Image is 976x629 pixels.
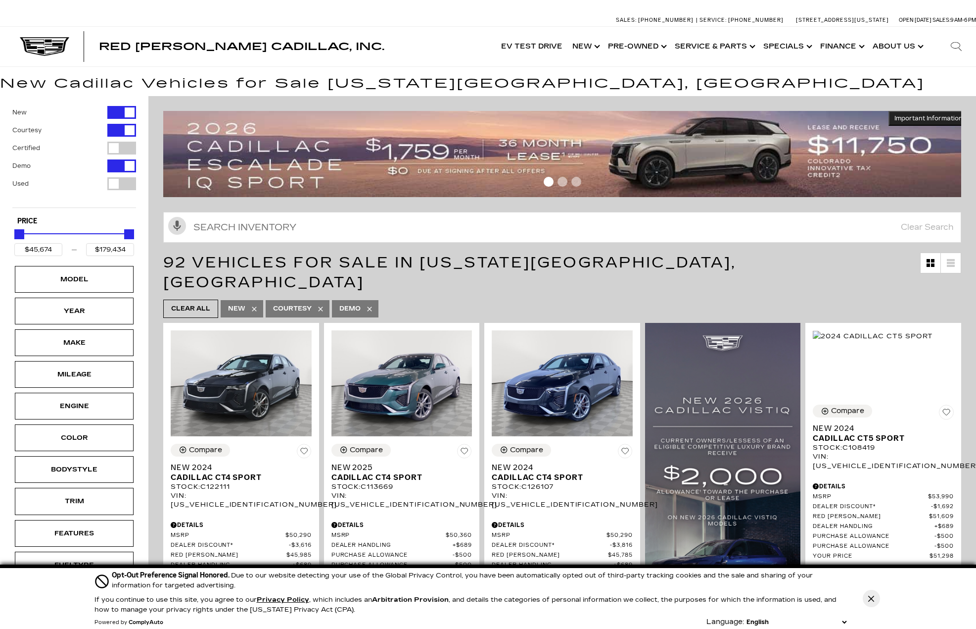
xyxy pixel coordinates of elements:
div: Stock : C122111 [171,482,312,491]
div: MakeMake [15,329,134,356]
a: [STREET_ADDRESS][US_STATE] [796,17,889,23]
span: $50,360 [446,532,472,539]
a: Dealer Handling $689 [331,542,472,549]
span: [PHONE_NUMBER] [638,17,694,23]
span: New 2024 [171,463,304,472]
label: Certified [12,143,40,153]
span: Red [PERSON_NAME] [171,552,286,559]
a: 2509-September-FOM-Escalade-IQ-Lease9 [163,111,969,197]
label: New [12,107,27,117]
button: Save Vehicle [618,444,633,463]
span: $500 [934,533,954,540]
span: Red [PERSON_NAME] Cadillac, Inc. [99,41,384,52]
a: Purchase Allowance $500 [813,543,954,550]
a: Sales: [PHONE_NUMBER] [616,17,696,23]
div: FeaturesFeatures [15,520,134,547]
span: Sales: [616,17,637,23]
div: FueltypeFueltype [15,552,134,578]
button: Important Information [888,111,969,126]
span: $689 [292,562,312,569]
a: Dealer Discount* $3,616 [171,542,312,549]
span: 9 AM-6 PM [950,17,976,23]
div: Compare [189,446,222,455]
span: Go to slide 1 [544,177,554,187]
span: Cadillac CT4 Sport [331,472,465,482]
input: Minimum [14,243,62,256]
div: Compare [350,446,383,455]
span: [PHONE_NUMBER] [728,17,784,23]
div: EngineEngine [15,393,134,419]
div: VIN: [US_VEHICLE_IDENTIFICATION_NUMBER] [492,491,633,509]
span: $1,692 [931,503,954,511]
span: $689 [934,523,954,530]
img: Cadillac Dark Logo with Cadillac White Text [20,37,69,56]
span: Dealer Discount* [171,542,289,549]
label: Demo [12,161,31,171]
div: Pricing Details - New 2024 Cadillac CT4 Sport [171,521,312,529]
div: Due to our website detecting your use of the Global Privacy Control, you have been automatically ... [112,570,849,590]
div: Features [49,528,99,539]
label: Courtesy [12,125,42,135]
span: $3,616 [289,542,312,549]
a: Specials [758,27,815,66]
span: $500 [453,552,472,559]
span: $51,609 [929,513,954,521]
div: Trim [49,496,99,507]
div: Stock : C113669 [331,482,472,491]
span: Courtesy [273,303,312,315]
div: Stock : C108419 [813,443,954,452]
div: Stock : C126107 [492,482,633,491]
span: $689 [613,562,633,569]
a: MSRP $50,360 [331,532,472,539]
div: Pricing Details - New 2024 Cadillac CT4 Sport [492,521,633,529]
div: Make [49,337,99,348]
button: Compare Vehicle [813,405,872,418]
a: Dealer Handling $689 [813,523,954,530]
div: Bodystyle [49,464,99,475]
div: Compare [831,407,864,416]
a: Dealer Handling $689 [492,562,633,569]
p: If you continue to use this site, you agree to our , which includes an , and details the categori... [94,596,837,614]
button: Compare Vehicle [171,444,230,457]
span: Dealer Handling [171,562,292,569]
span: Dealer Handling [492,562,613,569]
span: Purchase Allowance [813,543,934,550]
a: MSRP $50,290 [171,532,312,539]
div: BodystyleBodystyle [15,456,134,483]
u: Privacy Policy [257,596,309,604]
a: EV Test Drive [496,27,567,66]
div: VIN: [US_VEHICLE_IDENTIFICATION_NUMBER] [331,491,472,509]
span: $50,290 [606,532,633,539]
div: Price [14,226,134,256]
a: ComplyAuto [129,620,163,626]
span: $53,990 [928,493,954,501]
a: About Us [868,27,927,66]
span: Sales: [932,17,950,23]
h5: Price [17,217,131,226]
span: Go to slide 3 [571,177,581,187]
span: Your Price [813,553,930,560]
a: Red [PERSON_NAME] Cadillac, Inc. [99,42,384,52]
a: Dealer Discount* $1,692 [813,503,954,511]
strong: Arbitration Provision [372,596,449,604]
span: New 2024 [813,423,946,433]
div: Maximum Price [124,229,134,239]
span: $500 [453,562,472,569]
div: VIN: [US_VEHICLE_IDENTIFICATION_NUMBER] [813,452,954,470]
span: $45,985 [286,552,312,559]
a: Service: [PHONE_NUMBER] [696,17,786,23]
div: TrimTrim [15,488,134,515]
div: VIN: [US_VEHICLE_IDENTIFICATION_NUMBER] [171,491,312,509]
div: Pricing Details - New 2024 Cadillac CT5 Sport [813,482,954,491]
div: Engine [49,401,99,412]
a: Purchase Allowance $500 [331,552,472,559]
span: Clear All [171,303,210,315]
img: 2024 Cadillac CT4 Sport [492,330,633,436]
button: Compare Vehicle [492,444,551,457]
img: 2025 Cadillac CT4 Sport [331,330,472,436]
a: Red [PERSON_NAME] $45,985 [171,552,312,559]
a: Pre-Owned [603,27,670,66]
span: $45,785 [608,552,633,559]
div: Fueltype [49,560,99,571]
a: New 2024Cadillac CT4 Sport [171,463,312,482]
